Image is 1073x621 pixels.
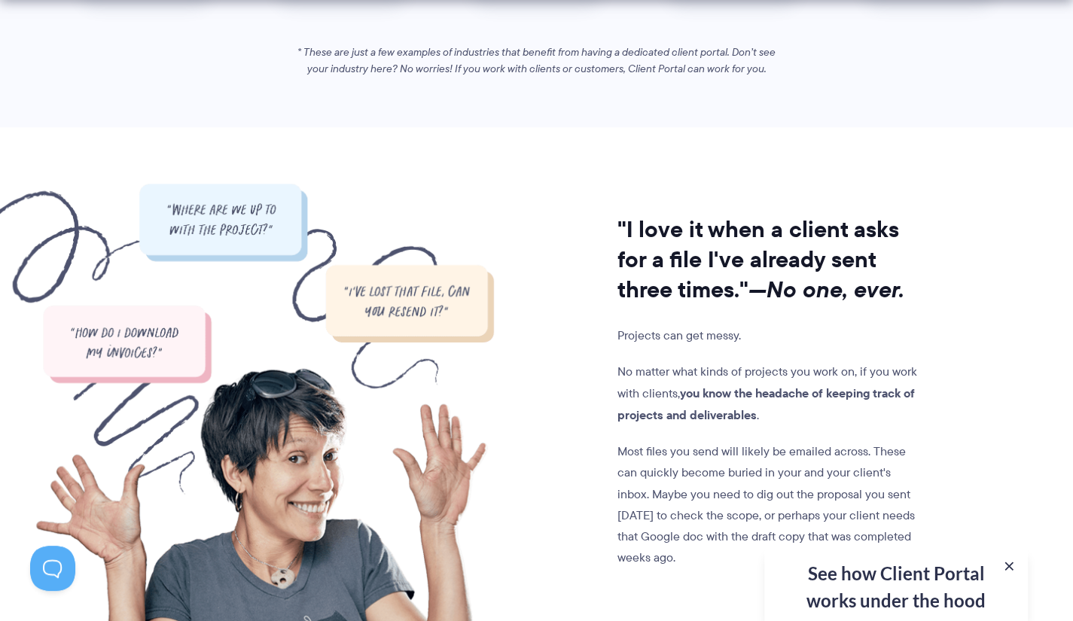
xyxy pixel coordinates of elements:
[748,272,904,306] i: —No one, ever.
[30,546,75,591] iframe: Toggle Customer Support
[297,44,776,76] em: * These are just a few examples of industries that benefit from having a dedicated client portal....
[617,361,923,426] p: No matter what kinds of projects you work on, if you work with clients, .
[617,325,923,346] p: Projects can get messy.
[617,384,915,424] strong: you know the headache of keeping track of projects and deliverables
[617,215,923,305] h2: "I love it when a client asks for a file I've already sent three times."
[617,441,923,568] p: Most files you send will likely be emailed across. These can quickly become buried in your and yo...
